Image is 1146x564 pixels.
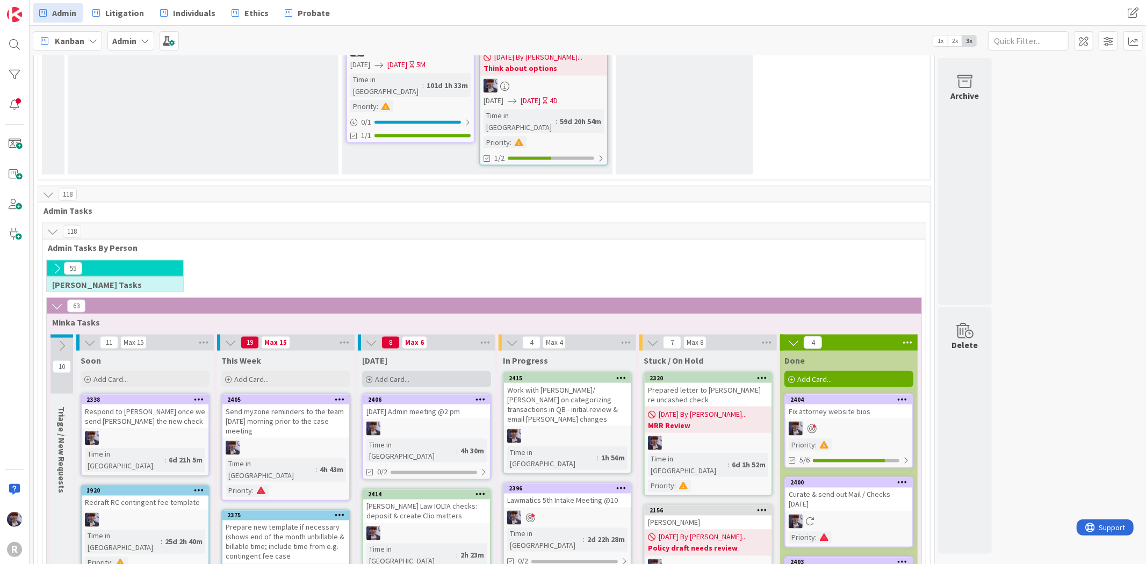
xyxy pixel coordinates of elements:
[226,485,252,497] div: Priority
[645,506,772,516] div: 2156
[458,549,487,561] div: 2h 23m
[82,496,208,510] div: Redraft RC contingent fee template
[550,95,558,106] div: 4D
[363,422,490,436] div: ML
[648,480,674,492] div: Priority
[82,404,208,428] div: Respond to [PERSON_NAME] once we send [PERSON_NAME] the new check
[64,262,82,275] span: 55
[241,336,259,349] span: 19
[727,459,729,471] span: :
[82,486,208,496] div: 1920
[375,374,409,384] span: Add Card...
[522,336,540,349] span: 4
[81,355,101,366] span: Soon
[988,31,1069,50] input: Quick Filter...
[785,478,912,511] div: 2400Curate & send out Mail / Checks - [DATE]
[674,480,676,492] span: :
[52,6,76,19] span: Admin
[790,479,912,487] div: 2400
[124,340,143,345] div: Max 15
[86,3,150,23] a: Litigation
[362,355,387,366] span: Today
[484,95,503,106] span: [DATE]
[790,396,912,403] div: 2404
[377,100,378,112] span: :
[494,52,582,63] span: [DATE] By [PERSON_NAME]...
[504,429,631,443] div: ML
[67,300,85,313] span: 63
[350,74,422,97] div: Time in [GEOGRAPHIC_DATA]
[112,35,136,46] b: Admin
[381,336,400,349] span: 8
[87,396,208,403] div: 2338
[687,340,703,345] div: Max 8
[650,374,772,382] div: 2320
[234,374,269,384] span: Add Card...
[363,526,490,540] div: ML
[484,110,556,133] div: Time in [GEOGRAPHIC_DATA]
[804,336,822,349] span: 4
[87,487,208,495] div: 1920
[7,7,22,22] img: Visit kanbanzone.com
[789,439,815,451] div: Priority
[546,340,563,345] div: Max 4
[346,15,475,143] a: ML[DATE][DATE]5MTime in [GEOGRAPHIC_DATA]:101d 1h 33mPriority:0/11/1
[363,490,490,500] div: 2414
[347,115,474,129] div: 0/1
[85,513,99,527] img: ML
[650,507,772,515] div: 2156
[59,188,77,201] span: 118
[785,404,912,418] div: Fix attorney website bios
[361,117,371,128] span: 0 / 1
[82,431,208,445] div: ML
[416,59,426,70] div: 5M
[317,464,346,476] div: 4h 43m
[222,511,349,563] div: 2375Prepare new template if necessary (shows end of the month unbillable & billable time; include...
[597,452,599,464] span: :
[645,383,772,407] div: Prepared letter to [PERSON_NAME] re uncashed check
[503,372,632,474] a: 2415Work with [PERSON_NAME]/ [PERSON_NAME] on categorizing transactions in QB - initial review & ...
[227,396,349,403] div: 2405
[484,79,498,93] img: ML
[56,407,67,494] span: Triage / New Requests
[100,336,118,349] span: 11
[645,516,772,530] div: [PERSON_NAME]
[368,491,490,498] div: 2414
[350,59,370,70] span: [DATE]
[82,513,208,527] div: ML
[164,454,166,466] span: :
[951,89,979,102] div: Archive
[659,409,747,420] span: [DATE] By [PERSON_NAME]...
[7,512,22,527] img: ML
[510,136,511,148] span: :
[85,431,99,445] img: ML
[599,452,628,464] div: 1h 56m
[456,549,458,561] span: :
[784,477,913,548] a: 2400Curate & send out Mail / Checks - [DATE]MLPriority:
[55,34,84,47] span: Kanban
[648,543,768,554] b: Policy draft needs review
[226,458,315,482] div: Time in [GEOGRAPHIC_DATA]
[507,429,521,443] img: ML
[366,526,380,540] img: ML
[222,511,349,520] div: 2375
[648,420,768,431] b: MRR Review
[645,373,772,407] div: 2320Prepared letter to [PERSON_NAME] re uncashed check
[363,395,490,404] div: 2406
[585,534,628,546] div: 2d 22h 28m
[644,355,703,366] span: Stuck / On Hold
[221,355,261,366] span: This Week
[363,395,490,418] div: 2406[DATE] Admin meeting @2 pm
[264,340,287,345] div: Max 15
[82,486,208,510] div: 1920Redraft RC contingent fee template
[504,484,631,508] div: 2396Lawmatics 5th Intake Meeting @10
[663,336,681,349] span: 7
[424,79,471,91] div: 101d 1h 33m
[387,59,407,70] span: [DATE]
[952,338,978,351] div: Delete
[797,374,832,384] span: Add Card...
[252,485,254,497] span: :
[484,136,510,148] div: Priority
[93,374,128,384] span: Add Card...
[23,2,49,15] span: Support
